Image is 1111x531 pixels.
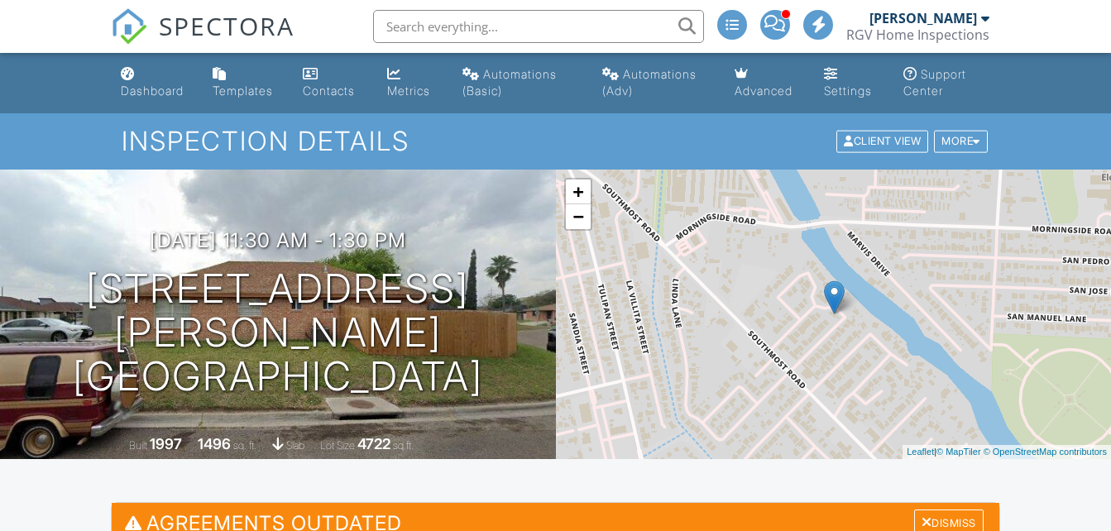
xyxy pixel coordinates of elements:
[198,435,231,452] div: 1496
[111,22,295,57] a: SPECTORA
[462,67,557,98] div: Automations (Basic)
[897,60,997,107] a: Support Center
[233,439,256,452] span: sq. ft.
[150,229,406,251] h3: [DATE] 11:30 am - 1:30 pm
[602,67,697,98] div: Automations (Adv)
[728,60,804,107] a: Advanced
[566,179,591,204] a: Zoom in
[846,26,989,43] div: RGV Home Inspections
[835,134,932,146] a: Client View
[150,435,182,452] div: 1997
[159,8,295,43] span: SPECTORA
[869,10,977,26] div: [PERSON_NAME]
[121,84,184,98] div: Dashboard
[111,8,147,45] img: The Best Home Inspection Software - Spectora
[381,60,443,107] a: Metrics
[934,131,988,153] div: More
[393,439,414,452] span: sq.ft.
[817,60,884,107] a: Settings
[903,67,966,98] div: Support Center
[320,439,355,452] span: Lot Size
[566,204,591,229] a: Zoom out
[303,84,355,98] div: Contacts
[984,447,1107,457] a: © OpenStreetMap contributors
[206,60,283,107] a: Templates
[114,60,193,107] a: Dashboard
[357,435,390,452] div: 4722
[596,60,715,107] a: Automations (Advanced)
[122,127,989,155] h1: Inspection Details
[824,84,872,98] div: Settings
[387,84,430,98] div: Metrics
[456,60,582,107] a: Automations (Basic)
[735,84,793,98] div: Advanced
[296,60,367,107] a: Contacts
[936,447,981,457] a: © MapTiler
[373,10,704,43] input: Search everything...
[907,447,934,457] a: Leaflet
[903,445,1111,459] div: |
[213,84,273,98] div: Templates
[26,267,529,398] h1: [STREET_ADDRESS][PERSON_NAME] [GEOGRAPHIC_DATA]
[836,131,928,153] div: Client View
[129,439,147,452] span: Built
[286,439,304,452] span: slab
